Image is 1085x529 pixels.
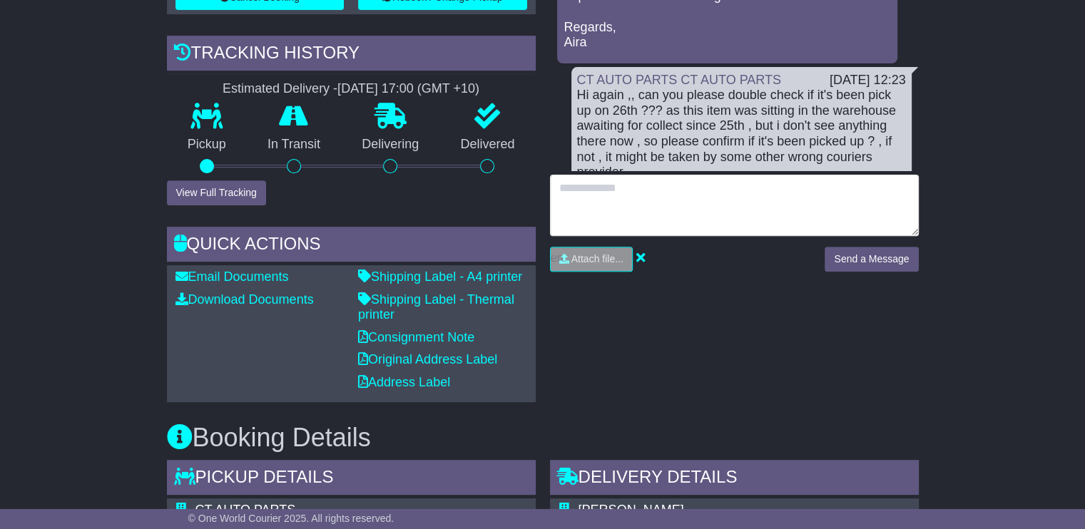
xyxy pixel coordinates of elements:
p: In Transit [247,137,341,153]
h3: Booking Details [167,423,919,452]
p: Pickup [167,137,247,153]
a: CT AUTO PARTS CT AUTO PARTS [577,73,781,87]
p: Delivered [439,137,535,153]
a: Consignment Note [358,330,474,344]
span: CT AUTO PARTS [195,503,296,517]
div: Tracking history [167,36,536,74]
button: View Full Tracking [167,180,266,205]
p: Delivering [341,137,439,153]
div: Quick Actions [167,227,536,265]
a: Original Address Label [358,352,497,366]
div: Pickup Details [167,460,536,498]
a: Shipping Label - Thermal printer [358,292,514,322]
a: Email Documents [175,269,289,284]
div: [DATE] 12:23 [830,73,906,88]
a: Download Documents [175,292,314,307]
button: Send a Message [825,247,918,272]
div: Estimated Delivery - [167,81,536,97]
a: Shipping Label - A4 printer [358,269,522,284]
div: [DATE] 17:00 (GMT +10) [337,81,479,97]
span: [PERSON_NAME] [579,503,684,517]
div: Hi again ,, can you please double check if it's been pick up on 26th ??? as this item was sitting... [577,88,906,180]
a: Address Label [358,375,450,389]
span: © One World Courier 2025. All rights reserved. [188,513,394,524]
div: Delivery Details [550,460,919,498]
